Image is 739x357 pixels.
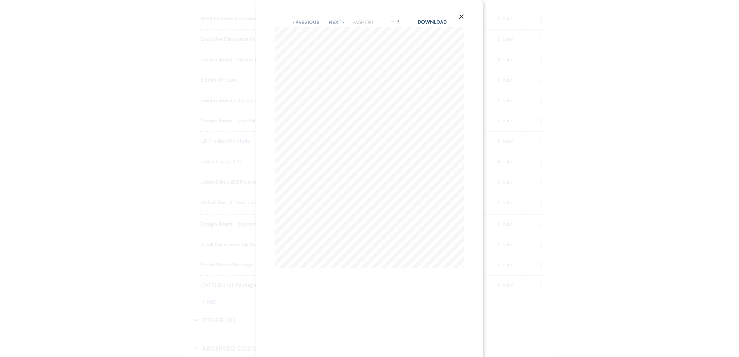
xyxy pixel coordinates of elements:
button: - [390,19,395,23]
button: + [396,19,401,23]
button: Previous [292,20,319,25]
a: Download [418,19,446,25]
button: Next [329,20,345,25]
p: Page 1 of 1 [352,19,373,27]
